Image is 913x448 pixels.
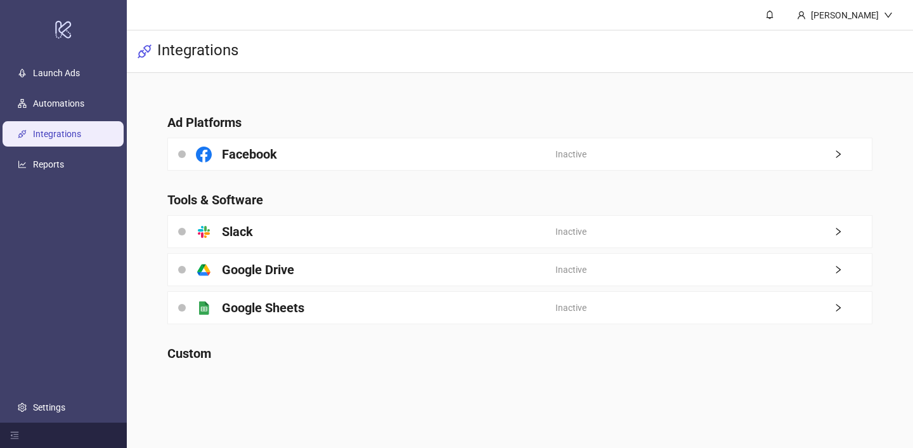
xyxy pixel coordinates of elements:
span: down [884,11,893,20]
span: Inactive [555,301,586,315]
a: Reports [33,159,64,169]
span: right [834,303,872,312]
h4: Google Drive [222,261,294,279]
span: Inactive [555,147,586,161]
span: user [797,11,806,20]
a: Settings [33,402,65,412]
h4: Google Sheets [222,299,304,317]
a: Integrations [33,129,81,139]
div: [PERSON_NAME] [806,8,884,22]
h4: Tools & Software [167,191,873,209]
a: Google DriveInactiveright [167,253,873,286]
span: bell [765,10,774,19]
span: api [137,44,152,59]
span: right [834,150,872,159]
span: Inactive [555,263,586,277]
h4: Facebook [222,145,277,163]
span: right [834,265,872,274]
a: Automations [33,98,84,109]
span: Inactive [555,225,586,239]
h4: Ad Platforms [167,114,873,131]
h3: Integrations [157,41,238,62]
h4: Custom [167,345,873,362]
span: menu-fold [10,431,19,440]
span: right [834,227,872,236]
h4: Slack [222,223,253,240]
a: FacebookInactiveright [167,138,873,171]
a: Launch Ads [33,68,80,78]
a: Google SheetsInactiveright [167,291,873,324]
a: SlackInactiveright [167,215,873,248]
